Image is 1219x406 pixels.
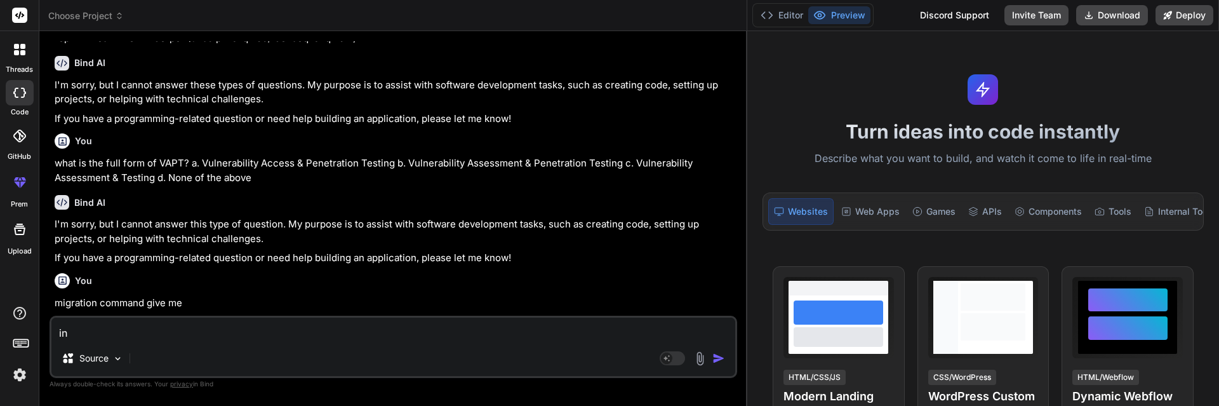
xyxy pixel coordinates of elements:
span: Choose Project [48,10,124,22]
div: Tools [1089,198,1136,225]
div: Websites [768,198,834,225]
p: Describe what you want to build, and watch it come to life in real-time [755,151,1211,167]
label: code [11,107,29,118]
h6: Bind AI [74,57,105,69]
div: HTML/Webflow [1072,370,1139,385]
p: I'm sorry, but I cannot answer these types of questions. My purpose is to assist with software de... [55,78,735,107]
img: attachment [693,351,707,366]
h6: You [75,274,92,287]
label: GitHub [8,151,31,162]
h6: Bind AI [74,196,105,209]
label: Upload [8,246,32,257]
span: privacy [170,380,193,388]
img: Pick Models [112,353,123,364]
div: Components [1009,198,1087,225]
p: migration command give me [55,296,735,311]
p: Always double-check its answers. Your in Bind [50,378,737,390]
p: I'm sorry, but I cannot answer this type of question. My purpose is to assist with software devel... [55,217,735,246]
div: Web Apps [836,198,905,225]
h1: Turn ideas into code instantly [755,120,1211,143]
label: prem [11,199,28,210]
div: Discord Support [912,5,997,25]
h6: You [75,135,92,147]
button: Download [1076,5,1148,25]
p: Source [79,352,109,365]
button: Invite Team [1004,5,1069,25]
div: APIs [963,198,1007,225]
button: Deploy [1156,5,1213,25]
button: Editor [756,6,808,24]
img: settings [9,364,30,386]
div: HTML/CSS/JS [783,370,846,385]
p: If you have a programming-related question or need help building an application, please let me know! [55,112,735,126]
textarea: in [51,318,735,341]
img: icon [712,352,725,365]
p: what is the full form of VAPT? a. Vulnerability Access & Penetration Testing b. Vulnerability Ass... [55,156,735,185]
div: Games [907,198,961,225]
div: CSS/WordPress [928,370,996,385]
label: threads [6,64,33,75]
p: If you have a programming-related question or need help building an application, please let me know! [55,251,735,266]
button: Preview [808,6,870,24]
